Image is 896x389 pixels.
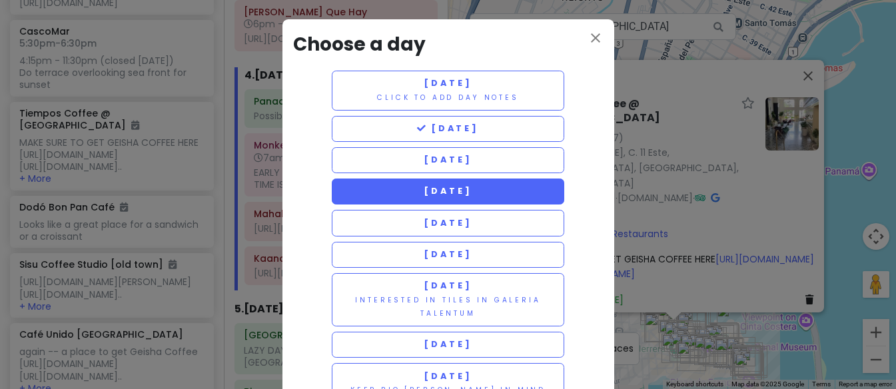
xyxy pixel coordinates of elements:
button: [DATE] [332,147,565,173]
i: close [588,30,604,46]
button: close [588,30,604,49]
span: [DATE] [424,154,472,165]
button: [DATE] [332,242,565,268]
span: [DATE] [417,123,479,134]
span: [DATE] [424,280,472,291]
span: [DATE] [424,338,472,350]
button: [DATE]Interested in tiles in Galeria Talentum [332,273,565,326]
button: [DATE]Click to add day notes [332,71,565,111]
small: Interested in tiles in Galeria Talentum [355,295,540,318]
span: [DATE] [424,370,472,382]
span: [DATE] [424,77,472,89]
button: [DATE] [332,210,565,236]
button: [DATE] [332,179,565,204]
small: Click to add day notes [377,93,518,103]
h3: Choose a day [293,30,604,60]
button: [DATE] [332,116,565,142]
span: [DATE] [424,248,472,260]
button: [DATE] [332,332,565,358]
span: [DATE] [424,217,472,228]
span: [DATE] [424,185,472,196]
